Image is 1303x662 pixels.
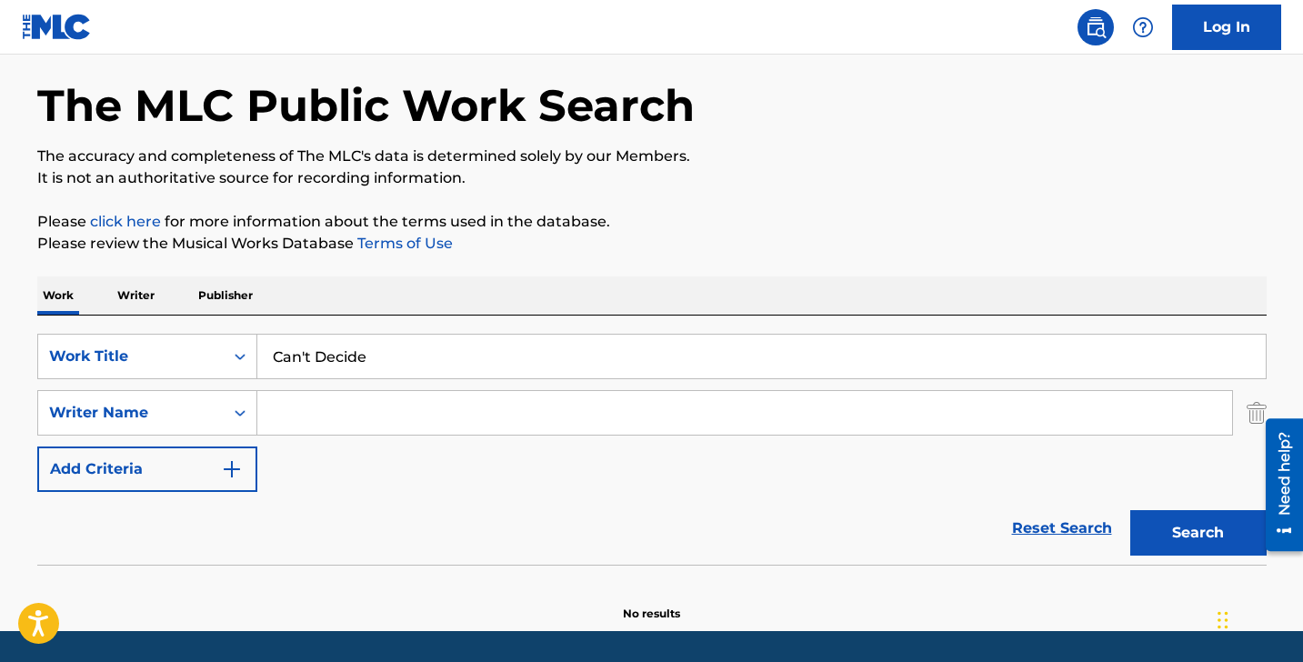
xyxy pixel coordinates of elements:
div: Help [1125,9,1161,45]
div: Drag [1218,593,1228,647]
p: Publisher [193,276,258,315]
a: click here [90,213,161,230]
p: Writer [112,276,160,315]
form: Search Form [37,334,1267,565]
img: 9d2ae6d4665cec9f34b9.svg [221,458,243,480]
iframe: Chat Widget [1212,575,1303,662]
img: search [1085,16,1107,38]
a: Reset Search [1003,508,1121,548]
img: MLC Logo [22,14,92,40]
p: Work [37,276,79,315]
a: Public Search [1077,9,1114,45]
h1: The MLC Public Work Search [37,78,695,133]
p: It is not an authoritative source for recording information. [37,167,1267,189]
div: Writer Name [49,402,213,424]
p: The accuracy and completeness of The MLC's data is determined solely by our Members. [37,145,1267,167]
img: help [1132,16,1154,38]
p: No results [623,584,680,622]
div: Work Title [49,346,213,367]
img: Delete Criterion [1247,390,1267,436]
p: Please review the Musical Works Database [37,233,1267,255]
button: Search [1130,510,1267,556]
p: Please for more information about the terms used in the database. [37,211,1267,233]
a: Terms of Use [354,235,453,252]
a: Log In [1172,5,1281,50]
iframe: Resource Center [1252,412,1303,558]
button: Add Criteria [37,446,257,492]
